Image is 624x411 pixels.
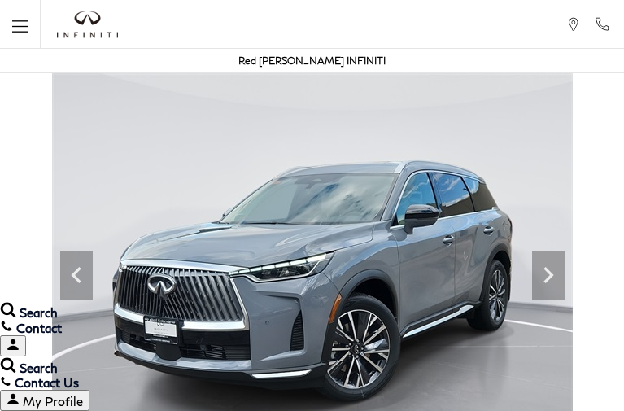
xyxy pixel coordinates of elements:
[20,361,58,375] span: Search
[20,305,58,320] span: Search
[57,11,118,38] a: infiniti
[238,55,386,67] a: Red [PERSON_NAME] INFINITI
[23,394,83,409] span: My Profile
[16,321,62,335] span: Contact
[15,375,79,390] span: Contact Us
[594,17,610,32] a: Call Red Noland INFINITI
[57,11,118,38] img: INFINITI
